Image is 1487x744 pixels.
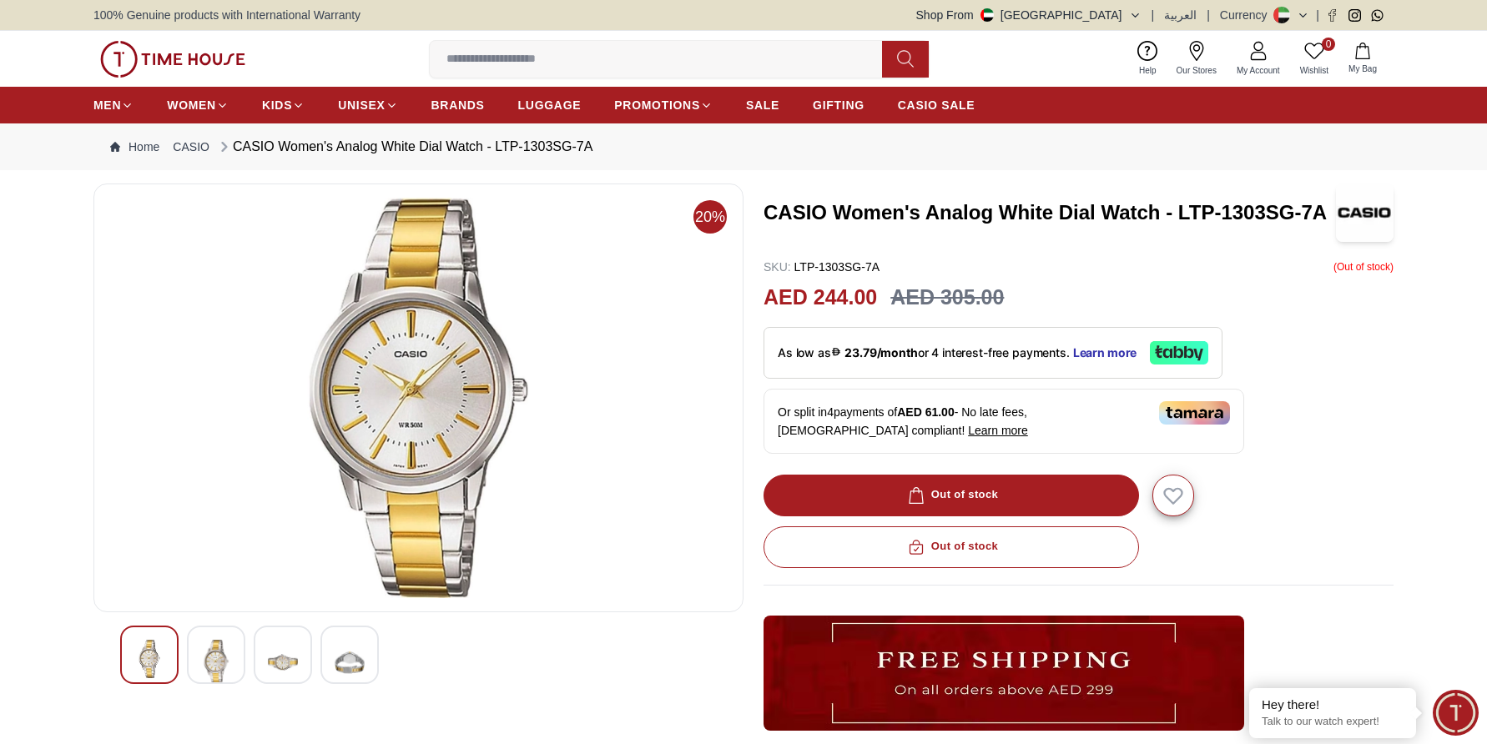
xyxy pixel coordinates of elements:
a: UNISEX [338,90,397,120]
a: PROMOTIONS [614,90,713,120]
a: Whatsapp [1371,9,1384,22]
p: LTP-1303SG-7A [764,259,880,275]
img: United Arab Emirates [980,8,994,22]
a: Facebook [1326,9,1338,22]
a: CASIO [173,138,209,155]
a: CASIO SALE [898,90,975,120]
span: Wishlist [1293,64,1335,77]
img: CASIO Women's Analog White Dial Watch - LTP-1303SG-7A [335,640,365,685]
span: 20% [693,200,727,234]
a: Home [110,138,159,155]
div: Currency [1220,7,1274,23]
img: ... [764,616,1244,731]
span: LUGGAGE [518,97,582,113]
span: | [1152,7,1155,23]
img: CASIO Women's Analog White Dial Watch - LTP-1303SG-7A [134,640,164,678]
h3: AED 305.00 [890,282,1004,314]
a: Help [1129,38,1167,80]
h2: AED 244.00 [764,282,877,314]
button: العربية [1164,7,1197,23]
span: Learn more [968,424,1028,437]
a: WOMEN [167,90,229,120]
span: 100% Genuine products with International Warranty [93,7,360,23]
span: WOMEN [167,97,216,113]
span: Help [1132,64,1163,77]
div: Or split in 4 payments of - No late fees, [DEMOGRAPHIC_DATA] compliant! [764,389,1244,454]
nav: Breadcrumb [93,123,1394,170]
a: SALE [746,90,779,120]
span: BRANDS [431,97,485,113]
a: BRANDS [431,90,485,120]
a: KIDS [262,90,305,120]
span: My Bag [1342,63,1384,75]
span: UNISEX [338,97,385,113]
p: ( Out of stock ) [1333,259,1394,275]
span: | [1316,7,1319,23]
span: PROMOTIONS [614,97,700,113]
p: Talk to our watch expert! [1262,715,1404,729]
a: LUGGAGE [518,90,582,120]
span: SALE [746,97,779,113]
img: ... [100,41,245,78]
span: CASIO SALE [898,97,975,113]
img: Tamara [1159,401,1230,425]
img: CASIO Women's Analog White Dial Watch - LTP-1303SG-7A [1336,183,1394,242]
span: MEN [93,97,121,113]
button: My Bag [1338,39,1387,78]
div: Hey there! [1262,696,1404,713]
span: | [1207,7,1210,23]
img: CASIO Women's Analog White Dial Watch - LTP-1303SG-7A [268,640,298,685]
img: CASIO Women's Analog White Dial Watch - LTP-1303SG-7A [201,640,231,685]
a: MEN [93,90,134,120]
a: Instagram [1348,9,1361,22]
span: Our Stores [1170,64,1223,77]
img: CASIO Women's Analog White Dial Watch - LTP-1303SG-7A [108,198,729,598]
div: Chat Widget [1433,690,1479,736]
span: SKU : [764,260,791,274]
a: Our Stores [1167,38,1227,80]
span: AED 61.00 [897,405,954,419]
span: My Account [1230,64,1287,77]
div: CASIO Women's Analog White Dial Watch - LTP-1303SG-7A [216,137,592,157]
span: KIDS [262,97,292,113]
h3: CASIO Women's Analog White Dial Watch - LTP-1303SG-7A [764,199,1336,226]
span: 0 [1322,38,1335,51]
span: GIFTING [813,97,864,113]
a: GIFTING [813,90,864,120]
a: 0Wishlist [1290,38,1338,80]
button: Shop From[GEOGRAPHIC_DATA] [916,7,1142,23]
